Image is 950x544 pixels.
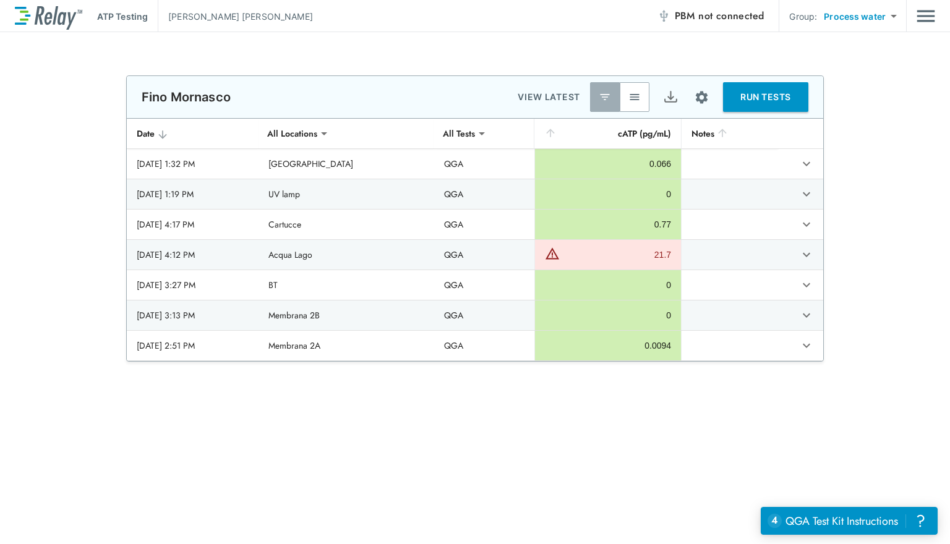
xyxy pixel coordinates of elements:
img: Drawer Icon [917,4,935,28]
img: Export Icon [663,90,678,105]
div: [DATE] 3:13 PM [137,309,249,321]
td: [GEOGRAPHIC_DATA] [259,149,434,179]
td: BT [259,270,434,300]
p: ATP Testing [97,10,148,23]
button: expand row [796,184,817,205]
div: 0 [545,188,671,200]
td: QGA [434,331,535,360]
div: 0 [545,279,671,291]
button: expand row [796,244,817,265]
iframe: Resource center [761,507,938,535]
div: cATP (pg/mL) [544,126,671,141]
img: Offline Icon [657,10,670,22]
img: Settings Icon [694,90,709,105]
span: not connected [698,9,764,23]
img: Latest [599,91,611,103]
td: QGA [434,210,535,239]
button: expand row [796,335,817,356]
div: [DATE] 3:27 PM [137,279,249,291]
img: View All [628,91,641,103]
button: expand row [796,214,817,235]
table: sticky table [127,119,823,361]
td: QGA [434,149,535,179]
p: Fino Mornasco [142,90,231,104]
td: Acqua Lago [259,240,434,270]
button: expand row [796,305,817,326]
p: VIEW LATEST [518,90,580,104]
div: Notes [691,126,768,141]
td: QGA [434,240,535,270]
td: QGA [434,300,535,330]
div: All Locations [259,121,326,146]
div: [DATE] 4:12 PM [137,249,249,261]
span: PBM [675,7,764,25]
td: QGA [434,270,535,300]
td: Membrana 2A [259,331,434,360]
button: expand row [796,274,817,295]
button: Main menu [917,4,935,28]
button: Export [656,82,685,112]
td: QGA [434,179,535,209]
div: [DATE] 1:32 PM [137,158,249,170]
img: LuminUltra Relay [15,3,82,30]
button: expand row [796,153,817,174]
td: UV lamp [259,179,434,209]
button: Site setup [685,81,718,114]
div: 0.77 [545,218,671,231]
div: 21.7 [563,249,671,261]
button: RUN TESTS [723,82,808,112]
div: 0.066 [545,158,671,170]
div: 0 [545,309,671,321]
p: Group: [789,10,817,23]
p: [PERSON_NAME] [PERSON_NAME] [168,10,313,23]
td: Membrana 2B [259,300,434,330]
button: PBM not connected [653,4,769,28]
div: [DATE] 4:17 PM [137,218,249,231]
div: All Tests [434,121,484,146]
td: Cartucce [259,210,434,239]
th: Date [127,119,259,149]
img: Warning [545,246,560,261]
div: [DATE] 2:51 PM [137,339,249,352]
div: 0.0094 [545,339,671,352]
div: [DATE] 1:19 PM [137,188,249,200]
